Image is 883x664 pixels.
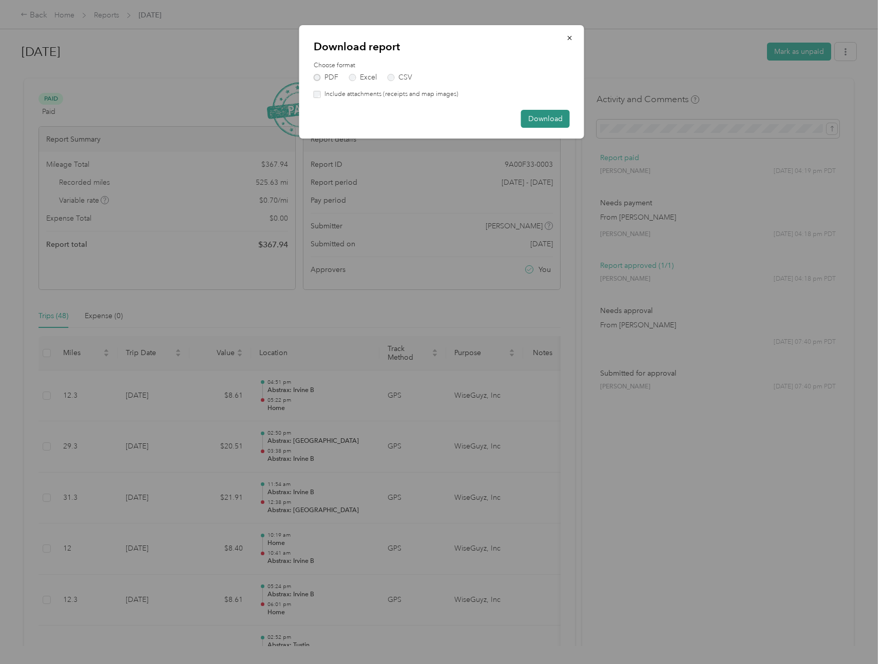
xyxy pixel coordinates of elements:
[521,110,570,128] button: Download
[388,74,412,81] label: CSV
[314,40,570,54] p: Download report
[349,74,377,81] label: Excel
[314,61,570,70] label: Choose format
[826,607,883,664] iframe: Everlance-gr Chat Button Frame
[314,74,338,81] label: PDF
[321,90,458,99] label: Include attachments (receipts and map images)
